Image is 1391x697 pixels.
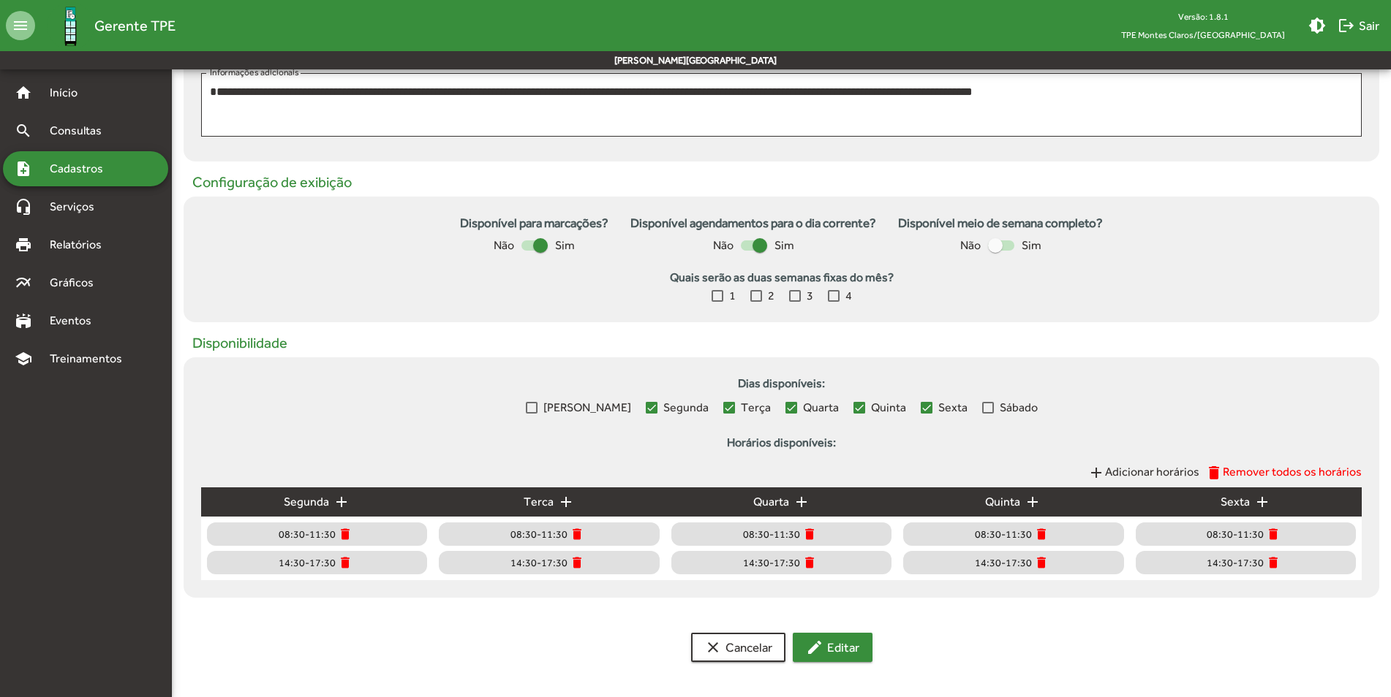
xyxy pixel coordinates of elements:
[570,527,584,541] mat-icon: delete
[803,399,839,416] span: Quarta
[555,237,575,254] span: Sim
[94,14,176,37] span: Gerente TPE
[41,84,99,102] span: Início
[691,633,785,662] button: Cancelar
[524,493,554,511] span: terca
[279,527,336,542] span: 08:30-11:30
[768,287,774,305] span: 2
[898,214,1103,233] strong: Disponível meio de semana completo?
[1223,465,1362,479] span: Remover todos os horários
[871,399,906,416] span: Quinta
[15,350,32,367] mat-icon: school
[15,312,32,330] mat-icon: stadium
[630,214,876,233] strong: Disponível agendamentos para o dia corrente?
[1338,12,1379,39] span: Sair
[41,274,113,292] span: Gráficos
[201,269,1362,286] strong: Quais serão as duas semanas fixas do mês?
[1221,493,1250,511] span: sexta
[6,11,35,40] mat-icon: menu
[1034,555,1049,570] mat-icon: delete
[1205,464,1223,481] mat-icon: delete
[1022,237,1041,254] span: Sim
[1332,12,1385,39] button: Sair
[938,399,968,416] span: Sexta
[1105,465,1199,479] span: Adicionar horários
[1207,527,1264,542] span: 08:30-11:30
[184,173,1379,191] h5: Configuração de exibição
[704,634,772,660] span: Cancelar
[510,555,568,571] span: 14:30-17:30
[806,639,823,656] mat-icon: edit
[184,334,1379,351] h5: Disponibilidade
[41,312,111,330] span: Eventos
[47,2,94,50] img: Logo
[15,236,32,254] mat-icon: print
[802,555,817,570] mat-icon: delete
[1254,493,1271,511] mat-icon: add
[713,237,734,254] span: Não
[960,237,981,254] span: Não
[743,555,800,571] span: 14:30-17:30
[793,633,872,662] button: Editar
[1087,464,1105,481] mat-icon: add
[338,555,353,570] mat-icon: delete
[975,527,1032,542] span: 08:30-11:30
[793,493,810,511] mat-icon: add
[845,287,852,305] span: 4
[543,399,631,416] span: [PERSON_NAME]
[201,434,1362,457] strong: Horários disponíveis:
[729,287,736,305] span: 1
[1207,555,1264,571] span: 14:30-17:30
[1109,7,1297,26] div: Versão: 1.8.1
[15,160,32,178] mat-icon: note_add
[494,237,514,254] span: Não
[284,493,329,511] span: segunda
[41,236,121,254] span: Relatórios
[1024,493,1041,511] mat-icon: add
[1000,399,1038,416] span: Sábado
[41,350,140,367] span: Treinamentos
[802,527,817,541] mat-icon: delete
[975,555,1032,571] span: 14:30-17:30
[35,2,176,50] a: Gerente TPE
[663,399,709,416] span: Segunda
[41,198,114,216] span: Serviços
[807,287,813,305] span: 3
[1266,527,1281,541] mat-icon: delete
[741,399,771,416] span: Terça
[333,493,350,511] mat-icon: add
[15,274,32,292] mat-icon: multiline_chart
[704,639,722,656] mat-icon: clear
[557,493,575,511] mat-icon: add
[279,555,336,571] span: 14:30-17:30
[806,634,859,660] span: Editar
[201,375,1362,398] strong: Dias disponíveis:
[753,493,789,511] span: quarta
[774,237,794,254] span: Sim
[41,122,121,140] span: Consultas
[510,527,568,542] span: 08:30-11:30
[1266,555,1281,570] mat-icon: delete
[1338,17,1355,34] mat-icon: logout
[1308,17,1326,34] mat-icon: brightness_medium
[743,527,800,542] span: 08:30-11:30
[985,493,1020,511] span: quinta
[1034,527,1049,541] mat-icon: delete
[15,198,32,216] mat-icon: headset_mic
[41,160,122,178] span: Cadastros
[1109,26,1297,44] span: TPE Montes Claros/[GEOGRAPHIC_DATA]
[15,84,32,102] mat-icon: home
[15,122,32,140] mat-icon: search
[570,555,584,570] mat-icon: delete
[338,527,353,541] mat-icon: delete
[460,214,608,233] strong: Disponível para marcações?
